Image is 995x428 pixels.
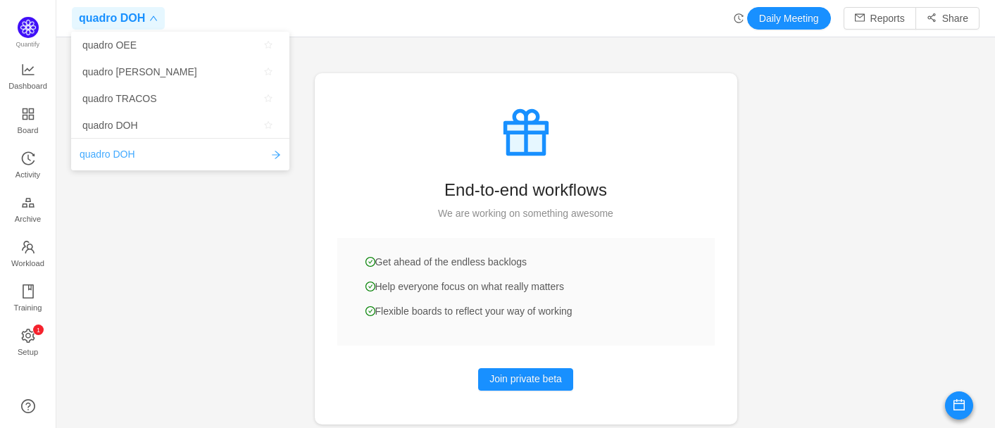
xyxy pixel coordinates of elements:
i: icon: gold [21,196,35,210]
button: icon: star [258,90,278,107]
i: icon: appstore [21,107,35,121]
button: Join private beta [478,368,573,391]
i: icon: down [149,14,158,23]
span: quadro OEE [82,34,137,56]
a: Training [21,285,35,313]
span: Board [18,116,39,144]
span: quadro [PERSON_NAME] [82,61,197,82]
sup: 1 [33,325,44,335]
span: Dashboard [8,72,47,100]
span: Training [13,294,42,322]
i: icon: line-chart [21,63,35,77]
i: icon: setting [21,329,35,343]
span: quadro DOH [82,115,138,136]
a: Dashboard [21,63,35,92]
p: 1 [36,325,39,335]
a: Archive [21,196,35,225]
i: icon: arrow-right [271,150,281,160]
button: icon: mailReports [844,7,916,30]
button: icon: share-altShare [915,7,980,30]
span: Quantify [16,41,40,48]
span: quadro TRACOS [82,88,157,109]
button: icon: star [258,63,278,80]
i: icon: book [21,284,35,298]
span: Setup [18,338,38,366]
i: icon: history [21,151,35,165]
i: icon: history [734,13,744,23]
span: Activity [15,160,40,189]
a: icon: settingSetup [21,329,35,358]
span: Archive [15,205,41,233]
i: icon: team [21,240,35,254]
span: quadro DOH [79,7,145,30]
button: icon: calendar [945,391,973,420]
a: icon: question-circle [21,399,35,413]
img: Quantify [18,17,39,38]
span: Workload [11,249,44,277]
a: Board [21,108,35,136]
a: quadro DOHicon: arrow-right [80,147,281,162]
a: Activity [21,152,35,180]
a: Workload [21,241,35,269]
button: icon: star [258,117,278,134]
button: Daily Meeting [747,7,831,30]
span: quadro DOH [80,147,135,162]
button: icon: star [258,37,278,53]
